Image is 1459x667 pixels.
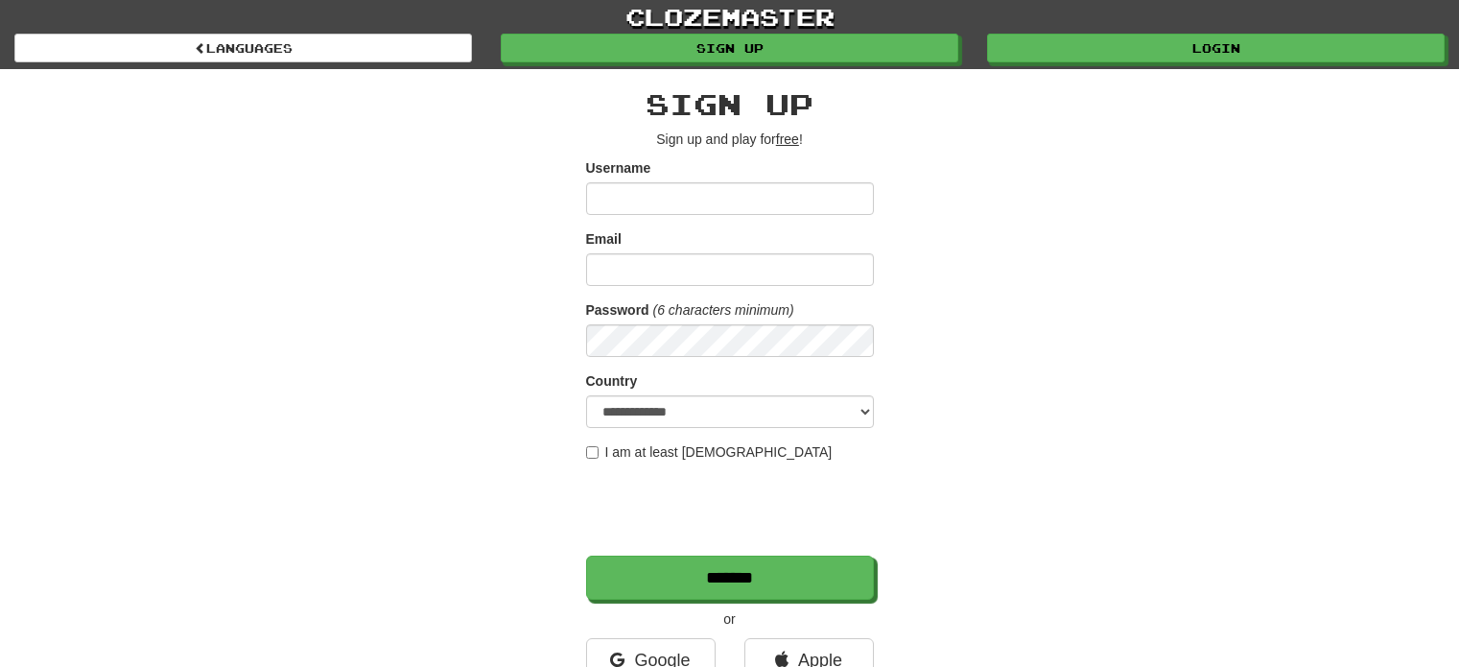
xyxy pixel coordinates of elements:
[586,300,649,320] label: Password
[586,471,878,546] iframe: reCAPTCHA
[501,34,958,62] a: Sign up
[586,158,651,178] label: Username
[586,371,638,391] label: Country
[14,34,472,62] a: Languages
[776,131,799,147] u: free
[586,446,599,459] input: I am at least [DEMOGRAPHIC_DATA]
[586,442,833,462] label: I am at least [DEMOGRAPHIC_DATA]
[586,130,874,149] p: Sign up and play for !
[586,88,874,120] h2: Sign up
[987,34,1445,62] a: Login
[586,609,874,629] p: or
[653,302,794,318] em: (6 characters minimum)
[586,229,622,249] label: Email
